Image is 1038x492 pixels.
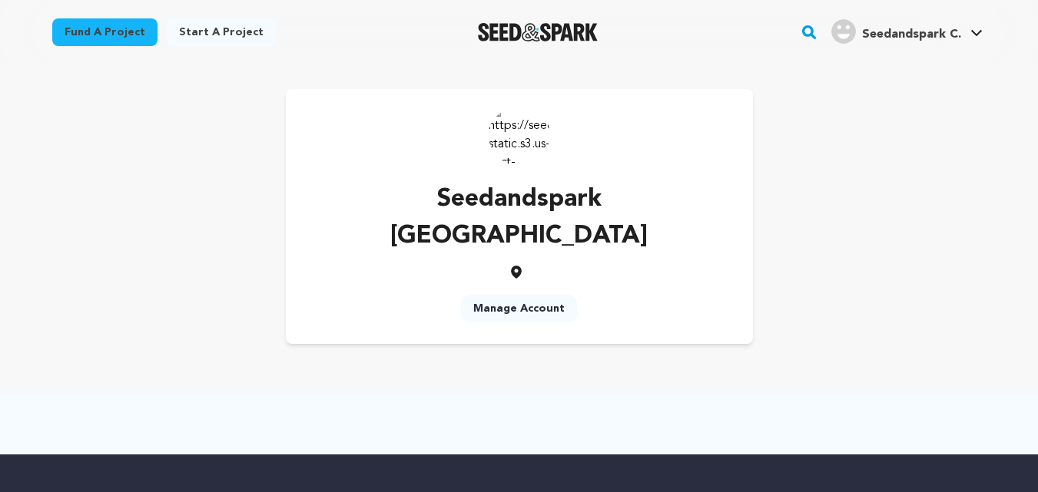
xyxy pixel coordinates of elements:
a: Start a project [167,18,276,46]
a: Seedandspark C.'s Profile [828,16,986,44]
a: Fund a project [52,18,158,46]
a: Seed&Spark Homepage [478,23,599,41]
span: Seedandspark C.'s Profile [828,16,986,48]
div: Seedandspark C.'s Profile [831,19,961,44]
img: Seed&Spark Logo Dark Mode [478,23,599,41]
p: Seedandspark [GEOGRAPHIC_DATA] [310,181,728,255]
span: Seedandspark C. [862,28,961,41]
img: https://seedandspark-static.s3.us-east-2.amazonaws.com/images/User/002/309/858/medium/ACg8ocKok8B... [489,104,550,166]
img: user.png [831,19,856,44]
a: Manage Account [461,295,577,322]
